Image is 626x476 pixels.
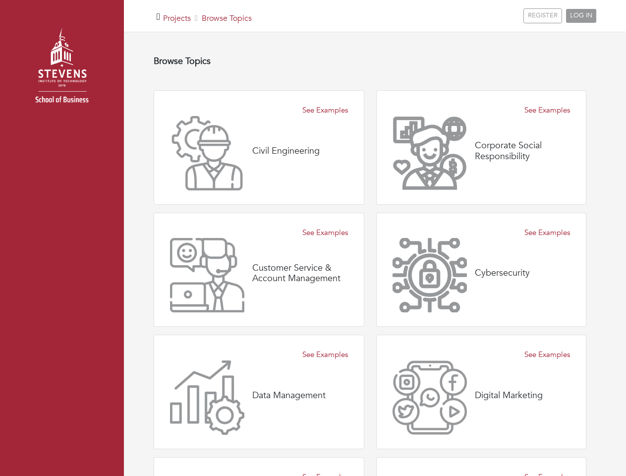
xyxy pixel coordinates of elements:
[252,146,320,157] h4: Civil Engineering
[163,13,191,24] a: Projects
[302,349,348,360] a: See Examples
[475,268,530,279] h4: Cybersecurity
[566,9,596,23] a: LOG IN
[475,140,570,162] h4: Corporate Social Responsibility
[154,56,586,67] h4: Browse Topics
[524,227,570,238] a: See Examples
[252,390,326,401] h4: Data Management
[302,227,348,238] a: See Examples
[475,390,543,401] h4: Digital Marketing
[252,263,348,284] h4: Customer Service & Account Management
[524,349,570,360] a: See Examples
[302,105,348,116] a: See Examples
[10,17,114,121] img: stevens_logo.png
[524,105,570,116] a: See Examples
[202,13,252,24] a: Browse Topics
[523,8,562,23] a: REGISTER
